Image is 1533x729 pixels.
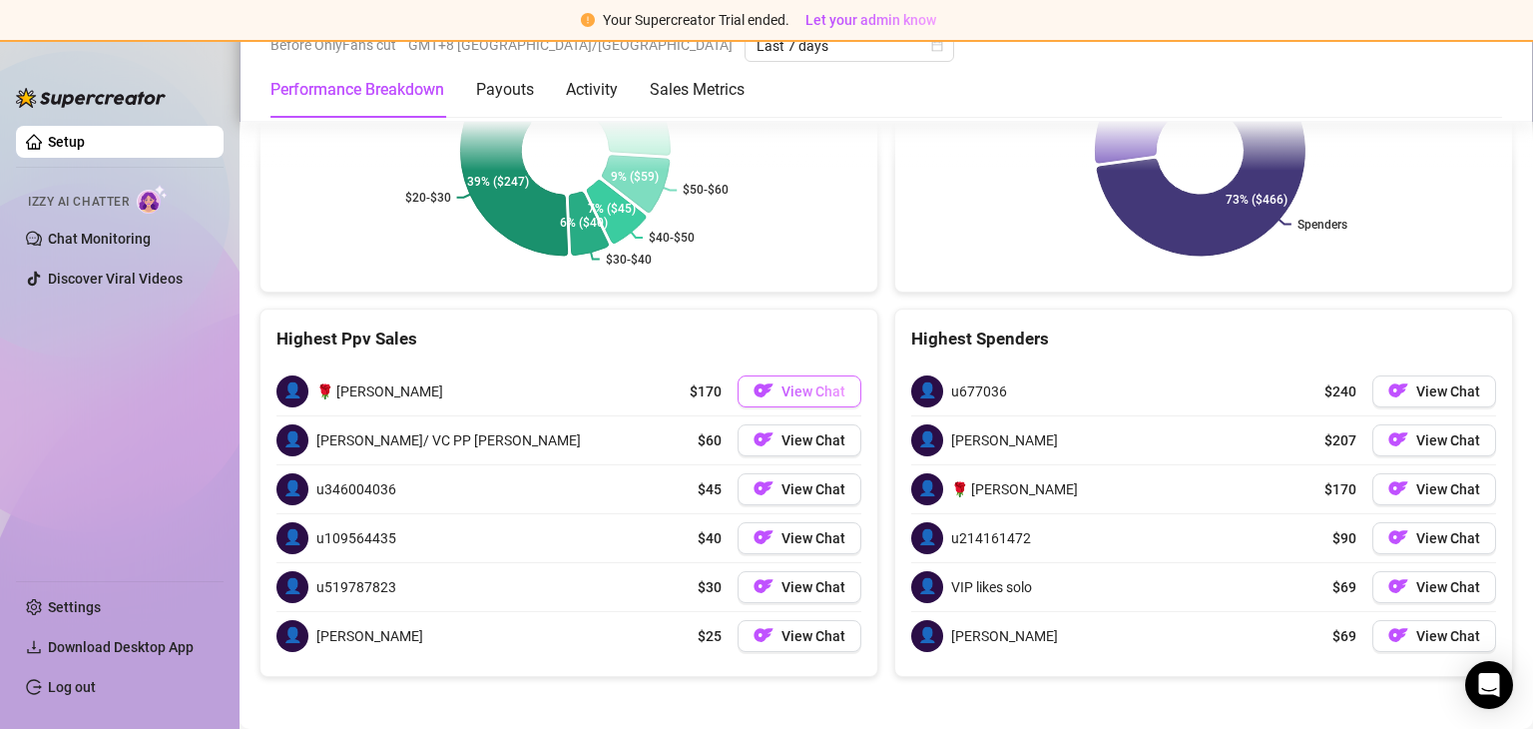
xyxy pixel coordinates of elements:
[48,679,96,695] a: Log out
[1416,530,1480,546] span: View Chat
[16,88,166,108] img: logo-BBDzfeDw.svg
[911,571,943,603] span: 👤
[606,252,652,266] text: $30-$40
[1372,571,1496,603] button: OFView Chat
[649,231,695,245] text: $40-$50
[698,429,722,451] span: $60
[781,481,845,497] span: View Chat
[683,183,729,197] text: $50-$60
[1416,481,1480,497] span: View Chat
[1416,383,1480,399] span: View Chat
[698,576,722,598] span: $30
[137,185,168,214] img: AI Chatter
[690,380,722,402] span: $170
[754,527,773,547] img: OF
[1372,620,1496,652] button: OFView Chat
[276,571,308,603] span: 👤
[48,639,194,655] span: Download Desktop App
[26,639,42,655] span: download
[48,134,85,150] a: Setup
[1297,217,1347,231] text: Spenders
[698,478,722,500] span: $45
[316,527,396,549] span: u109564435
[276,620,308,652] span: 👤
[1388,380,1408,400] img: OF
[1372,375,1496,407] a: OFView Chat
[738,522,861,554] button: OFView Chat
[738,571,861,603] a: OFView Chat
[1388,478,1408,498] img: OF
[951,576,1032,598] span: VIP likes solo
[316,478,396,500] span: u346004036
[698,625,722,647] span: $25
[408,30,733,60] span: GMT+8 [GEOGRAPHIC_DATA]/[GEOGRAPHIC_DATA]
[48,231,151,247] a: Chat Monitoring
[270,30,396,60] span: Before OnlyFans cut
[754,576,773,596] img: OF
[1416,628,1480,644] span: View Chat
[781,530,845,546] span: View Chat
[754,380,773,400] img: OF
[781,579,845,595] span: View Chat
[1372,424,1496,456] button: OFView Chat
[1324,429,1356,451] span: $207
[951,380,1007,402] span: u677036
[316,576,396,598] span: u519787823
[911,522,943,554] span: 👤
[316,625,423,647] span: [PERSON_NAME]
[757,31,942,61] span: Last 7 days
[1332,527,1356,549] span: $90
[276,424,308,456] span: 👤
[276,522,308,554] span: 👤
[1388,527,1408,547] img: OF
[316,380,443,402] span: 🌹 [PERSON_NAME]
[650,78,745,102] div: Sales Metrics
[738,473,861,505] button: OFView Chat
[781,383,845,399] span: View Chat
[951,625,1058,647] span: [PERSON_NAME]
[48,599,101,615] a: Settings
[911,375,943,407] span: 👤
[911,326,1496,353] div: Highest Spenders
[754,478,773,498] img: OF
[754,625,773,645] img: OF
[405,191,451,205] text: $20-$30
[951,429,1058,451] span: [PERSON_NAME]
[781,628,845,644] span: View Chat
[1332,576,1356,598] span: $69
[276,375,308,407] span: 👤
[28,193,129,212] span: Izzy AI Chatter
[1388,429,1408,449] img: OF
[911,473,943,505] span: 👤
[566,78,618,102] div: Activity
[276,326,861,353] div: Highest Ppv Sales
[738,375,861,407] button: OFView Chat
[1416,432,1480,448] span: View Chat
[1372,522,1496,554] button: OFView Chat
[951,527,1031,549] span: u214161472
[276,473,308,505] span: 👤
[1388,576,1408,596] img: OF
[738,424,861,456] button: OFView Chat
[738,620,861,652] button: OFView Chat
[1465,661,1513,709] div: Open Intercom Messenger
[1332,625,1356,647] span: $69
[270,78,444,102] div: Performance Breakdown
[476,78,534,102] div: Payouts
[805,12,936,28] span: Let your admin know
[1372,473,1496,505] button: OFView Chat
[754,429,773,449] img: OF
[1388,625,1408,645] img: OF
[931,40,943,52] span: calendar
[781,432,845,448] span: View Chat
